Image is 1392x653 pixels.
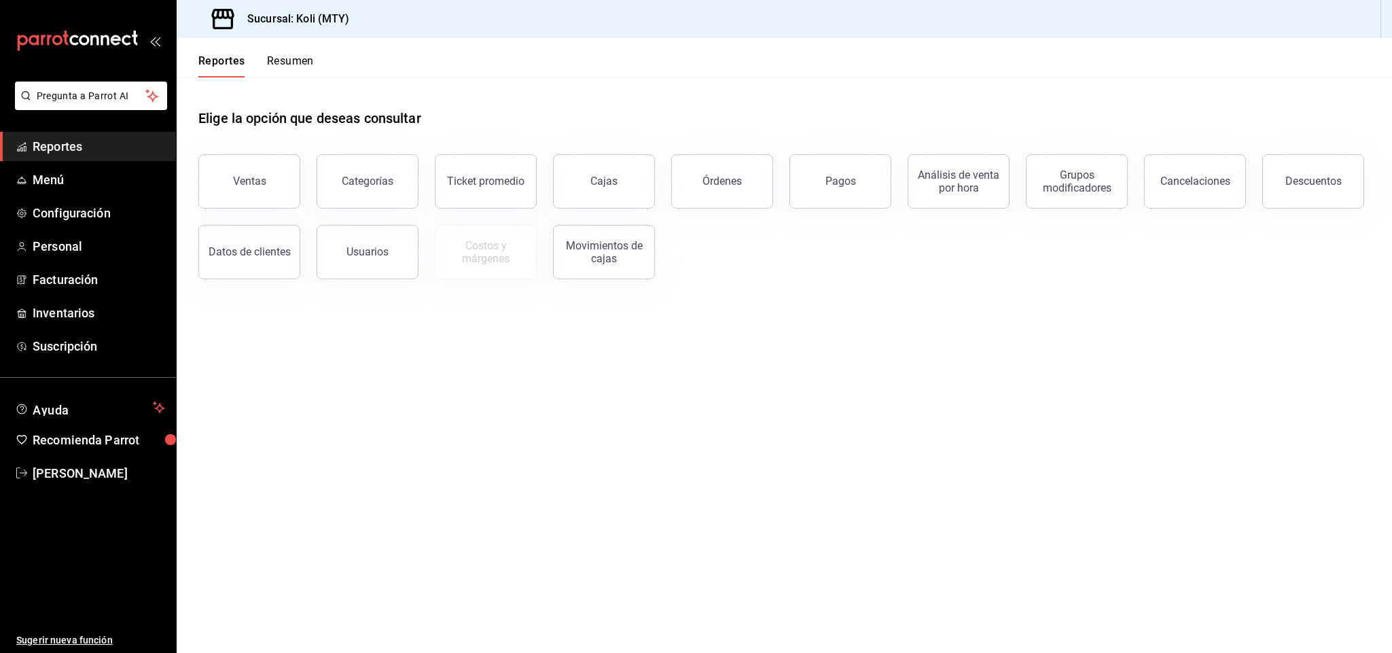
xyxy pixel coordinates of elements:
button: open_drawer_menu [149,35,160,46]
div: Costos y márgenes [444,239,528,265]
button: Órdenes [671,154,773,209]
span: Inventarios [33,304,165,322]
div: Usuarios [346,245,389,258]
div: Ventas [233,175,266,188]
button: Resumen [267,54,314,77]
button: Cancelaciones [1144,154,1246,209]
div: Análisis de venta por hora [916,169,1001,194]
button: Pregunta a Parrot AI [15,82,167,110]
span: [PERSON_NAME] [33,464,165,482]
button: Movimientos de cajas [553,225,655,279]
span: Configuración [33,204,165,222]
button: Ticket promedio [435,154,537,209]
button: Cajas [553,154,655,209]
h3: Sucursal: Koli (MTY) [236,11,350,27]
div: navigation tabs [198,54,314,77]
span: Recomienda Parrot [33,431,165,449]
span: Facturación [33,270,165,289]
span: Sugerir nueva función [16,633,165,648]
button: Reportes [198,54,245,77]
button: Descuentos [1262,154,1364,209]
button: Pagos [789,154,891,209]
button: Contrata inventarios para ver este reporte [435,225,537,279]
a: Pregunta a Parrot AI [10,99,167,113]
span: Menú [33,171,165,189]
div: Datos de clientes [209,245,291,258]
div: Grupos modificadores [1035,169,1119,194]
button: Categorías [317,154,418,209]
div: Órdenes [702,175,742,188]
h1: Elige la opción que deseas consultar [198,108,421,128]
div: Categorías [342,175,393,188]
span: Pregunta a Parrot AI [37,89,146,103]
button: Datos de clientes [198,225,300,279]
div: Cancelaciones [1160,175,1230,188]
div: Ticket promedio [447,175,524,188]
button: Grupos modificadores [1026,154,1128,209]
button: Usuarios [317,225,418,279]
button: Análisis de venta por hora [908,154,1010,209]
span: Personal [33,237,165,255]
div: Pagos [825,175,856,188]
div: Cajas [590,175,618,188]
div: Movimientos de cajas [562,239,646,265]
span: Ayuda [33,400,147,416]
div: Descuentos [1285,175,1342,188]
span: Reportes [33,137,165,156]
span: Suscripción [33,337,165,355]
button: Ventas [198,154,300,209]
